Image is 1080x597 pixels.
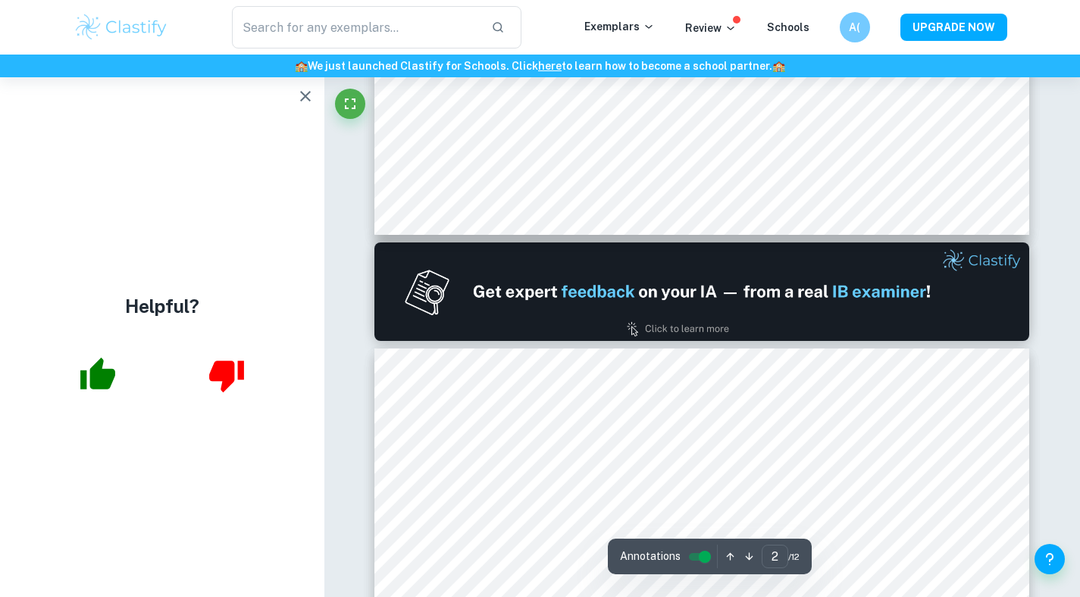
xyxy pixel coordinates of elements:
p: Exemplars [584,18,655,35]
h6: We just launched Clastify for Schools. Click to learn how to become a school partner. [3,58,1077,74]
img: Clastify logo [74,12,170,42]
button: Help and Feedback [1035,544,1065,574]
a: here [538,60,562,72]
h6: A( [846,19,863,36]
button: A( [840,12,870,42]
p: Review [685,20,737,36]
span: 🏫 [295,60,308,72]
h4: Helpful? [125,292,199,320]
span: 🏫 [772,60,785,72]
input: Search for any exemplars... [232,6,480,48]
img: Ad [374,242,1029,341]
span: Annotations [620,549,681,564]
button: Fullscreen [335,89,365,119]
button: UPGRADE NOW [900,14,1007,41]
span: / 12 [788,550,800,564]
a: Schools [767,21,809,33]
